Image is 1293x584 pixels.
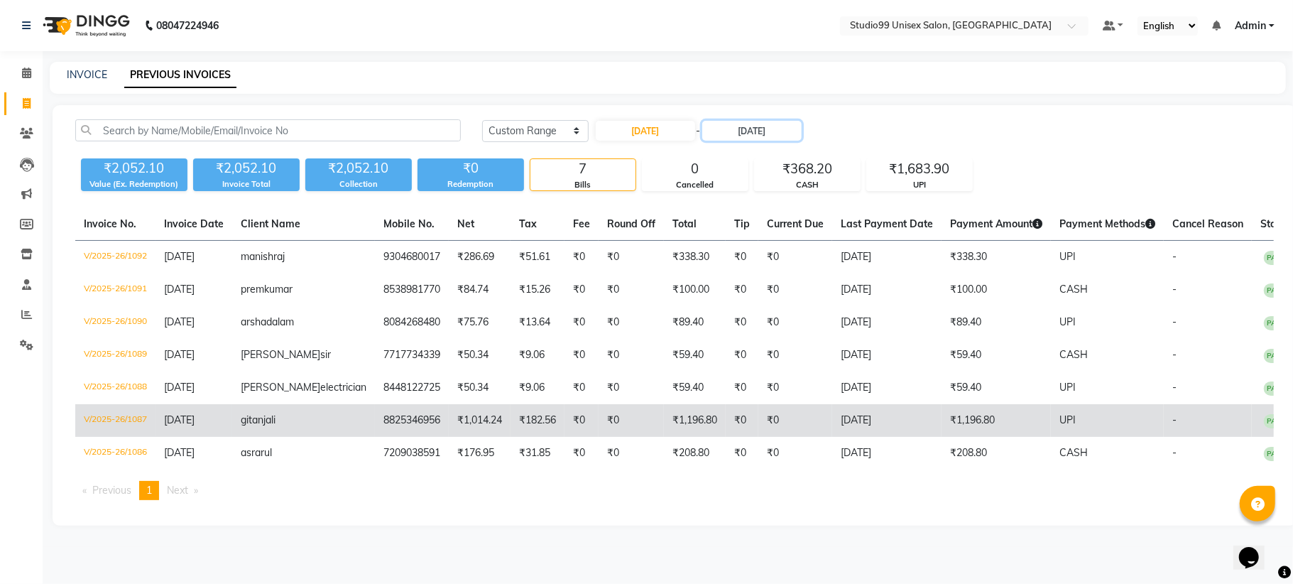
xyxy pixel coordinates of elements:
[758,437,832,470] td: ₹0
[164,315,195,328] span: [DATE]
[832,274,942,306] td: [DATE]
[449,372,511,404] td: ₹50.34
[758,372,832,404] td: ₹0
[75,306,156,339] td: V/2025-26/1090
[241,348,320,361] span: [PERSON_NAME]
[564,241,599,274] td: ₹0
[867,179,972,191] div: UPI
[164,250,195,263] span: [DATE]
[664,339,726,372] td: ₹59.40
[241,315,272,328] span: arshad
[942,404,1051,437] td: ₹1,196.80
[1059,413,1076,426] span: UPI
[755,159,860,179] div: ₹368.20
[564,372,599,404] td: ₹0
[942,372,1051,404] td: ₹59.40
[1264,447,1288,461] span: PAID
[758,241,832,274] td: ₹0
[832,241,942,274] td: [DATE]
[697,124,701,139] span: -
[755,179,860,191] div: CASH
[272,315,294,328] span: alam
[241,446,272,459] span: asrarul
[1172,446,1177,459] span: -
[564,306,599,339] td: ₹0
[758,404,832,437] td: ₹0
[193,178,300,190] div: Invoice Total
[767,217,824,230] span: Current Due
[1233,527,1279,570] iframe: chat widget
[758,306,832,339] td: ₹0
[375,437,449,470] td: 7209038591
[81,178,187,190] div: Value (Ex. Redemption)
[193,158,300,178] div: ₹2,052.10
[664,274,726,306] td: ₹100.00
[643,159,748,179] div: 0
[92,484,131,497] span: Previous
[664,241,726,274] td: ₹338.30
[530,159,635,179] div: 7
[573,217,590,230] span: Fee
[726,241,758,274] td: ₹0
[596,121,695,141] input: Start Date
[599,372,664,404] td: ₹0
[511,274,564,306] td: ₹15.26
[519,217,537,230] span: Tax
[1059,315,1076,328] span: UPI
[1172,348,1177,361] span: -
[564,274,599,306] td: ₹0
[241,381,320,394] span: [PERSON_NAME]
[832,404,942,437] td: [DATE]
[1059,446,1088,459] span: CASH
[146,484,152,497] span: 1
[75,119,461,141] input: Search by Name/Mobile/Email/Invoice No
[84,217,136,230] span: Invoice No.
[449,404,511,437] td: ₹1,014.24
[599,306,664,339] td: ₹0
[530,179,635,191] div: Bills
[1172,381,1177,394] span: -
[599,241,664,274] td: ₹0
[832,372,942,404] td: [DATE]
[305,178,412,190] div: Collection
[375,274,449,306] td: 8538981770
[564,339,599,372] td: ₹0
[832,306,942,339] td: [DATE]
[75,339,156,372] td: V/2025-26/1089
[320,348,331,361] span: sir
[672,217,697,230] span: Total
[726,372,758,404] td: ₹0
[726,306,758,339] td: ₹0
[156,6,219,45] b: 08047224946
[1172,250,1177,263] span: -
[607,217,655,230] span: Round Off
[599,437,664,470] td: ₹0
[1059,381,1076,394] span: UPI
[75,404,156,437] td: V/2025-26/1087
[726,437,758,470] td: ₹0
[1264,251,1288,265] span: PAID
[599,274,664,306] td: ₹0
[164,413,195,426] span: [DATE]
[942,339,1051,372] td: ₹59.40
[305,158,412,178] div: ₹2,052.10
[164,283,195,296] span: [DATE]
[511,437,564,470] td: ₹31.85
[1059,217,1155,230] span: Payment Methods
[375,241,449,274] td: 9304680017
[81,158,187,178] div: ₹2,052.10
[942,306,1051,339] td: ₹89.40
[164,446,195,459] span: [DATE]
[75,274,156,306] td: V/2025-26/1091
[1172,315,1177,328] span: -
[75,481,1274,500] nav: Pagination
[457,217,474,230] span: Net
[564,437,599,470] td: ₹0
[832,437,942,470] td: [DATE]
[950,217,1042,230] span: Payment Amount
[241,217,300,230] span: Client Name
[449,274,511,306] td: ₹84.74
[643,179,748,191] div: Cancelled
[702,121,802,141] input: End Date
[758,339,832,372] td: ₹0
